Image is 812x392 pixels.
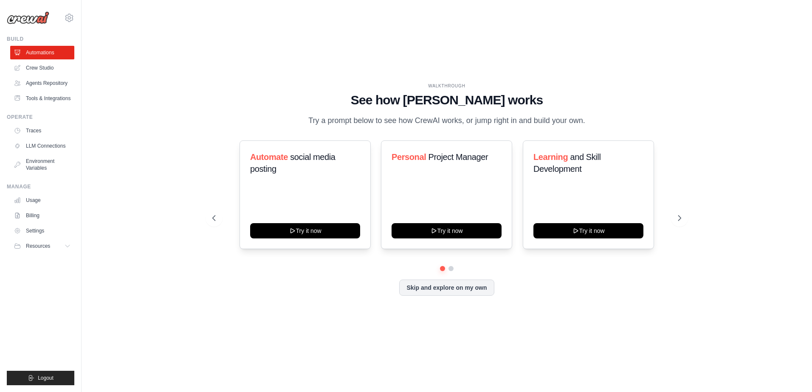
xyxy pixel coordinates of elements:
p: Try a prompt below to see how CrewAI works, or jump right in and build your own. [304,115,589,127]
button: Try it now [392,223,502,238]
div: Manage [7,183,74,190]
button: Logout [7,371,74,385]
a: Settings [10,224,74,238]
button: Try it now [250,223,360,238]
span: Project Manager [429,152,488,162]
div: Build [7,36,74,42]
span: and Skill Development [533,152,601,174]
button: Skip and explore on my own [399,280,494,296]
span: Learning [533,152,568,162]
img: Logo [7,11,49,24]
h1: See how [PERSON_NAME] works [212,92,681,108]
button: Resources [10,239,74,253]
a: Crew Studio [10,61,74,75]
a: Traces [10,124,74,137]
button: Try it now [533,223,643,238]
a: Agents Repository [10,76,74,90]
span: Automate [250,152,288,162]
span: social media posting [250,152,336,174]
a: Automations [10,46,74,59]
a: LLM Connections [10,139,74,153]
a: Tools & Integrations [10,92,74,105]
span: Personal [392,152,426,162]
span: Logout [38,375,54,381]
a: Usage [10,193,74,207]
a: Billing [10,209,74,222]
span: Resources [26,243,50,249]
a: Environment Variables [10,154,74,175]
div: Operate [7,114,74,120]
div: WALKTHROUGH [212,83,681,89]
